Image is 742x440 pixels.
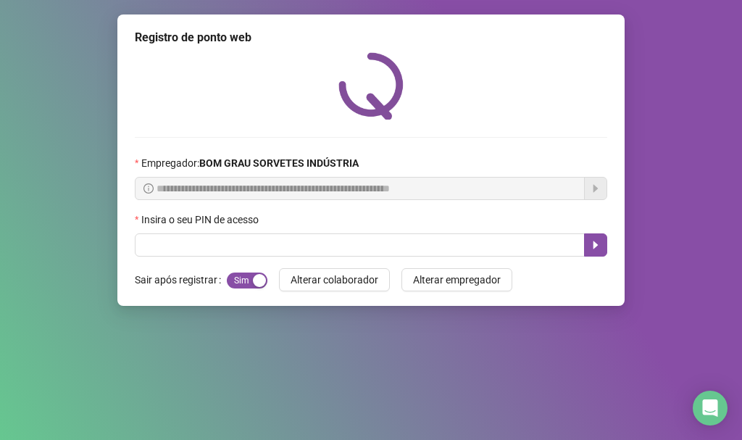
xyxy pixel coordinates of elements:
span: info-circle [143,183,154,194]
button: Alterar empregador [401,268,512,291]
span: caret-right [590,239,601,251]
label: Insira o seu PIN de acesso [135,212,268,228]
strong: BOM GRAU SORVETES INDÚSTRIA [199,157,359,169]
span: Alterar empregador [413,272,501,288]
span: Alterar colaborador [291,272,378,288]
div: Registro de ponto web [135,29,607,46]
span: Empregador : [141,155,359,171]
img: QRPoint [338,52,404,120]
div: Open Intercom Messenger [693,391,728,426]
button: Alterar colaborador [279,268,390,291]
label: Sair após registrar [135,268,227,291]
